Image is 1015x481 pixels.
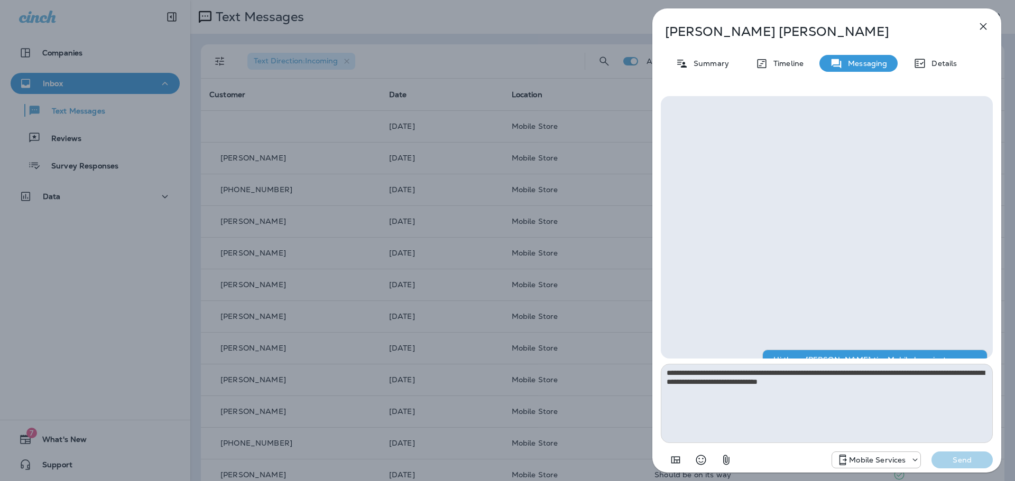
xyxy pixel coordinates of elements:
div: +1 (402) 537-0264 [832,454,920,466]
p: Details [926,59,957,68]
div: Hi there [PERSON_NAME] tire Mobile here just wanted to make sure you did receive the payment link... [762,350,988,395]
p: Messaging [843,59,887,68]
p: Timeline [768,59,804,68]
button: Select an emoji [690,449,712,470]
p: Summary [688,59,729,68]
button: Add in a premade template [665,449,686,470]
p: Mobile Services [849,456,906,464]
p: [PERSON_NAME] [PERSON_NAME] [665,24,954,39]
span: Sent [741,354,746,364]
